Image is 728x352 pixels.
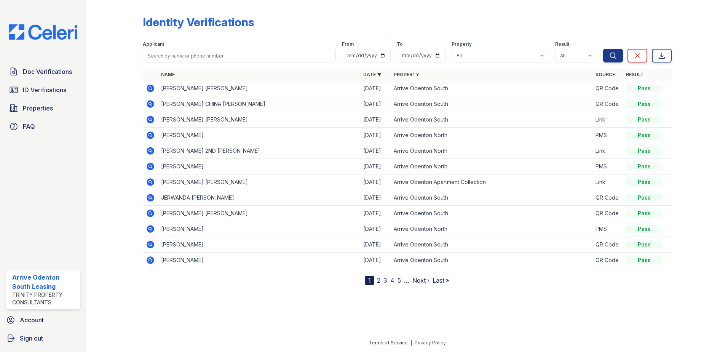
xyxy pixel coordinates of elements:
[592,96,623,112] td: QR Code
[158,206,360,221] td: [PERSON_NAME] [PERSON_NAME]
[555,41,569,47] label: Result
[377,277,380,284] a: 2
[360,174,391,190] td: [DATE]
[360,81,391,96] td: [DATE]
[626,178,663,186] div: Pass
[360,253,391,268] td: [DATE]
[391,237,593,253] td: Arrive Odenton South
[23,85,66,94] span: ID Verifications
[360,112,391,128] td: [DATE]
[3,331,83,346] a: Sign out
[391,174,593,190] td: Arrive Odenton Apartment Collection
[391,143,593,159] td: Arrive Odenton North
[595,72,615,77] a: Source
[412,277,429,284] a: Next ›
[391,96,593,112] td: Arrive Odenton South
[360,237,391,253] td: [DATE]
[158,128,360,143] td: [PERSON_NAME]
[158,237,360,253] td: [PERSON_NAME]
[158,174,360,190] td: [PERSON_NAME] [PERSON_NAME]
[391,128,593,143] td: Arrive Odenton North
[391,253,593,268] td: Arrive Odenton South
[158,112,360,128] td: [PERSON_NAME] [PERSON_NAME]
[626,225,663,233] div: Pass
[592,128,623,143] td: PMS
[6,64,80,79] a: Doc Verifications
[365,276,374,285] div: 1
[143,15,254,29] div: Identity Verifications
[363,72,382,77] a: Date ▼
[592,81,623,96] td: QR Code
[592,174,623,190] td: Link
[360,206,391,221] td: [DATE]
[158,253,360,268] td: [PERSON_NAME]
[158,159,360,174] td: [PERSON_NAME]
[592,143,623,159] td: Link
[626,194,663,202] div: Pass
[626,147,663,155] div: Pass
[391,81,593,96] td: Arrive Odenton South
[3,24,83,40] img: CE_Logo_Blue-a8612792a0a2168367f1c8372b55b34899dd931a85d93a1a3d3e32e68fde9ad4.png
[391,221,593,237] td: Arrive Odenton North
[369,340,408,346] a: Terms of Service
[158,96,360,112] td: [PERSON_NAME] CHINA [PERSON_NAME]
[592,112,623,128] td: Link
[342,41,354,47] label: From
[626,131,663,139] div: Pass
[394,72,419,77] a: Property
[360,96,391,112] td: [DATE]
[626,163,663,170] div: Pass
[592,237,623,253] td: QR Code
[360,159,391,174] td: [DATE]
[158,143,360,159] td: [PERSON_NAME] 2ND [PERSON_NAME]
[433,277,449,284] a: Last »
[398,277,401,284] a: 5
[410,340,412,346] div: |
[391,159,593,174] td: Arrive Odenton North
[3,312,83,328] a: Account
[158,190,360,206] td: JERWANDA [PERSON_NAME]
[6,101,80,116] a: Properties
[6,82,80,98] a: ID Verifications
[12,291,77,306] div: Trinity Property Consultants
[626,241,663,248] div: Pass
[452,41,472,47] label: Property
[23,104,53,113] span: Properties
[143,49,336,62] input: Search by name or phone number
[360,221,391,237] td: [DATE]
[23,67,72,76] span: Doc Verifications
[626,72,644,77] a: Result
[397,41,403,47] label: To
[158,221,360,237] td: [PERSON_NAME]
[626,210,663,217] div: Pass
[592,206,623,221] td: QR Code
[626,85,663,92] div: Pass
[391,112,593,128] td: Arrive Odenton South
[383,277,387,284] a: 3
[626,256,663,264] div: Pass
[592,159,623,174] td: PMS
[20,315,44,325] span: Account
[158,81,360,96] td: [PERSON_NAME] [PERSON_NAME]
[20,334,43,343] span: Sign out
[592,221,623,237] td: PMS
[404,276,409,285] span: …
[626,116,663,123] div: Pass
[415,340,446,346] a: Privacy Policy
[391,206,593,221] td: Arrive Odenton South
[360,190,391,206] td: [DATE]
[592,190,623,206] td: QR Code
[6,119,80,134] a: FAQ
[143,41,164,47] label: Applicant
[161,72,175,77] a: Name
[391,190,593,206] td: Arrive Odenton South
[626,100,663,108] div: Pass
[360,143,391,159] td: [DATE]
[390,277,394,284] a: 4
[12,273,77,291] div: Arrive Odenton South Leasing
[592,253,623,268] td: QR Code
[23,122,35,131] span: FAQ
[360,128,391,143] td: [DATE]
